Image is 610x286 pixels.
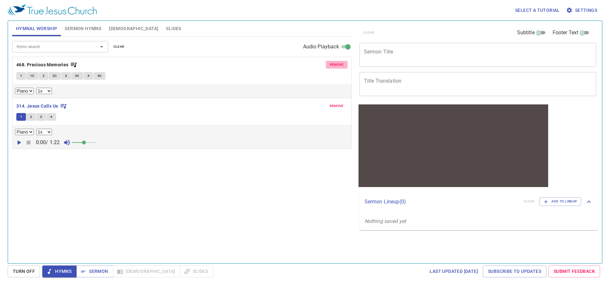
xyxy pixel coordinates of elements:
[8,266,40,277] button: Turn Off
[49,72,61,80] button: 2C
[30,73,35,79] span: 1C
[517,29,535,37] span: Subtitle
[36,113,46,121] button: 3
[427,266,481,277] a: Last updated [DATE]
[13,267,35,275] span: Turn Off
[365,218,406,224] i: Nothing saved yet
[565,4,600,16] button: Settings
[47,267,71,275] span: Hymns
[430,267,478,275] span: Last updated [DATE]
[61,72,71,80] button: 3
[359,191,598,212] div: Sermon Lineup(0)clearAdd to Lineup
[97,73,102,79] span: 4C
[97,42,106,51] button: Open
[50,114,52,120] span: 4
[109,25,158,33] span: [DEMOGRAPHIC_DATA]
[330,103,344,109] span: remove
[40,114,42,120] span: 3
[71,72,83,80] button: 3C
[75,73,79,79] span: 3C
[16,25,57,33] span: Hymnal Worship
[20,73,22,79] span: 1
[548,266,600,277] a: Submit Feedback
[488,267,541,275] span: Subscribe to Updates
[110,43,128,51] button: clear
[553,29,579,37] span: Footer Text
[16,72,26,80] button: 1
[16,61,78,69] button: 468. Precious Memories
[26,72,38,80] button: 1C
[76,266,113,277] button: Sermon
[81,267,108,275] span: Sermon
[15,88,34,94] select: Select Track
[46,113,56,121] button: 4
[113,44,125,50] span: clear
[36,129,52,135] select: Playback Rate
[554,267,595,275] span: Submit Feedback
[515,6,560,14] span: Select a tutorial
[16,102,67,110] button: 314. Jesus Calls Us
[26,113,36,121] button: 2
[303,43,339,51] span: Audio Playback
[483,266,546,277] a: Subscribe to Updates
[36,88,52,94] select: Playback Rate
[33,139,62,146] p: 0:00 / 1:22
[42,266,77,277] button: Hymns
[8,4,97,16] img: True Jesus Church
[326,61,348,69] button: remove
[53,73,57,79] span: 2C
[94,72,106,80] button: 4C
[365,198,518,206] p: Sermon Lineup ( 0 )
[15,129,34,135] select: Select Track
[20,114,22,120] span: 1
[16,102,58,110] b: 314. Jesus Calls Us
[16,61,69,69] b: 468. Precious Memories
[16,113,26,121] button: 1
[30,114,32,120] span: 2
[326,102,348,110] button: remove
[567,6,597,14] span: Settings
[544,199,577,204] span: Add to Lineup
[65,73,67,79] span: 3
[330,62,344,68] span: remove
[87,73,89,79] span: 4
[39,72,48,80] button: 2
[357,103,550,189] iframe: from-child
[540,197,581,206] button: Add to Lineup
[513,4,562,16] button: Select a tutorial
[84,72,93,80] button: 4
[65,25,101,33] span: Sermon Hymns
[166,25,181,33] span: Slides
[43,73,45,79] span: 2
